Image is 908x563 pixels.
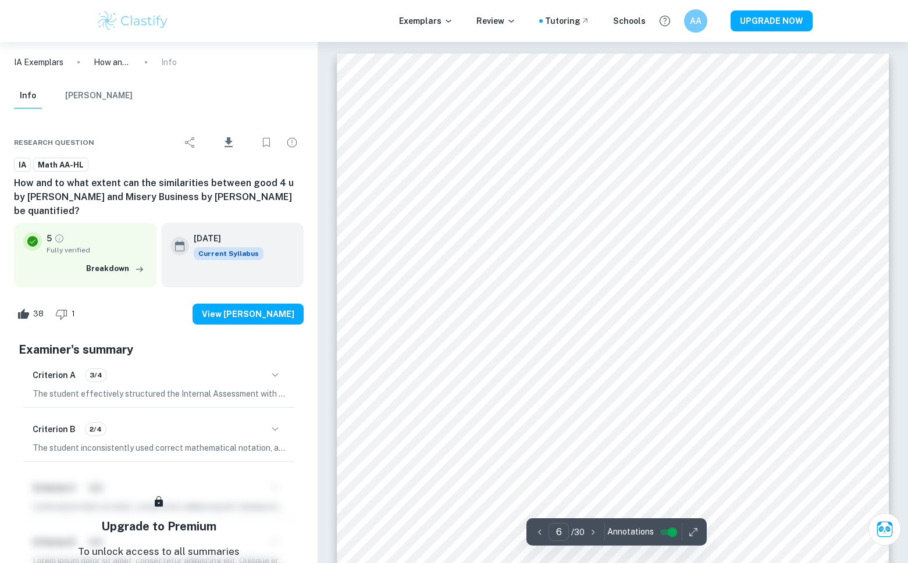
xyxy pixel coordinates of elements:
[868,513,901,546] button: Ask Clai
[731,10,813,31] button: UPGRADE NOW
[689,15,702,27] h6: AA
[86,370,106,380] span: 3/4
[19,341,299,358] h5: Examiner's summary
[52,305,81,323] div: Dislike
[83,260,147,277] button: Breakdown
[15,159,30,171] span: IA
[101,518,216,535] h5: Upgrade to Premium
[194,247,264,260] div: This exemplar is based on the current syllabus. Feel free to refer to it for inspiration/ideas wh...
[194,232,254,245] h6: [DATE]
[33,158,88,172] a: Math AA-HL
[14,158,31,172] a: IA
[47,245,147,255] span: Fully verified
[14,137,94,148] span: Research question
[399,15,453,27] p: Exemplars
[65,308,81,320] span: 1
[34,159,88,171] span: Math AA-HL
[14,176,304,218] h6: How and to what extent can the similarities between good 4 u by [PERSON_NAME] and Misery Business...
[204,127,252,158] div: Download
[33,387,285,400] p: The student effectively structured the Internal Assessment with clear sections, including an "Int...
[545,15,590,27] a: Tutoring
[86,424,106,434] span: 2/4
[613,15,646,27] a: Schools
[655,11,675,31] button: Help and Feedback
[684,9,707,33] button: AA
[280,131,304,154] div: Report issue
[78,544,240,560] p: To unlock access to all summaries
[33,369,76,382] h6: Criterion A
[161,56,177,69] p: Info
[47,232,52,245] p: 5
[33,423,76,436] h6: Criterion B
[179,131,202,154] div: Share
[33,441,285,454] p: The student inconsistently used correct mathematical notation, as evidenced by the inappropriate ...
[607,526,654,538] span: Annotations
[65,83,133,109] button: [PERSON_NAME]
[193,304,304,325] button: View [PERSON_NAME]
[27,308,50,320] span: 38
[571,526,585,539] p: / 30
[54,233,65,244] a: Grade fully verified
[94,56,131,69] p: How and to what extent can the similarities between good 4 u by [PERSON_NAME] and Misery Business...
[96,9,170,33] img: Clastify logo
[14,305,50,323] div: Like
[14,56,63,69] a: IA Exemplars
[194,247,264,260] span: Current Syllabus
[14,83,42,109] button: Info
[255,131,278,154] div: Bookmark
[476,15,516,27] p: Review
